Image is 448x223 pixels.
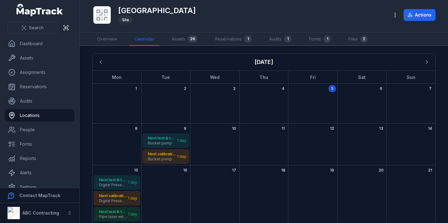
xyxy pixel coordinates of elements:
strong: Sat [358,75,366,80]
a: Locations [5,109,74,122]
div: Site [118,16,133,24]
a: Calendar [129,33,159,46]
a: Dashboard [5,37,74,50]
span: 5 [331,86,334,91]
span: Pipe laser with remot control, charging cord, 8 spare legs, laser sight target [99,214,127,219]
div: 2 [360,35,368,43]
button: Next calibration dateBucket pump1 day [142,149,189,164]
button: Actions [404,9,436,21]
strong: Next test & tag due date [99,177,127,182]
span: 9 [184,126,186,131]
span: 18 [281,168,285,173]
span: 14 [428,126,432,131]
span: 15 [134,168,138,173]
strong: Next test & tag due date [148,136,176,141]
button: Previous [95,56,107,68]
div: 1 [324,35,331,43]
div: 26 [188,35,198,43]
a: People [5,124,74,136]
span: 17 [232,168,236,173]
h3: [DATE] [254,58,273,66]
a: Forms1 [304,33,336,46]
span: 2 [184,86,186,91]
strong: Next calibration date [99,193,127,198]
a: Overview [92,33,122,46]
strong: Sun [407,75,415,80]
button: Next test & tag due datePipe laser with remot control, charging cord, 8 spare legs, laser sight t... [94,207,140,221]
strong: Fri [310,75,316,80]
strong: Next calibration date [148,152,176,157]
a: Forms [5,138,74,150]
a: MapTrack [16,4,63,16]
strong: Tue [161,75,170,80]
strong: Contact MapTrack [19,193,60,198]
a: Files2 [343,33,373,46]
a: Settings [5,181,74,193]
strong: Thu [259,75,268,80]
span: 10 [232,126,236,131]
span: Digital Pressure Gauge 1A022EQ0SIC [99,198,127,203]
span: 16 [183,168,187,173]
span: 12 [330,126,334,131]
span: 11 [282,126,285,131]
strong: Mon [112,75,122,80]
button: Search [7,22,58,34]
button: Next test & tag due dateBucket pump1 day [142,133,189,148]
a: Audits [5,95,74,107]
div: 1 [244,35,252,43]
a: Alerts [5,167,74,179]
button: Next [421,56,433,68]
a: Reservations [5,80,74,93]
strong: Next test & tag due date [99,209,127,214]
span: Bucket pump [148,157,176,162]
span: 7 [429,86,432,91]
span: 8 [135,126,138,131]
span: 13 [379,126,383,131]
h1: [GEOGRAPHIC_DATA] [118,6,196,16]
a: Audits1 [264,33,296,46]
span: 1 [135,86,137,91]
span: 19 [330,168,334,173]
span: 3 [233,86,236,91]
span: 21 [428,168,432,173]
span: Digital Pressure Gauge 1A022EQ0SIC [99,182,127,187]
div: 1 [284,35,292,43]
a: Assets [5,52,74,64]
span: 4 [282,86,284,91]
a: Assets26 [167,33,203,46]
span: Search [29,25,44,31]
span: Bucket pump [148,141,176,146]
strong: Wed [210,75,220,80]
a: Reports [5,152,74,165]
a: Assignments [5,66,74,79]
span: 20 [379,168,384,173]
span: 6 [380,86,382,91]
button: Next calibration dateDigital Pressure Gauge 1A022EQ0SIC1 day [94,191,140,206]
button: Next test & tag due dateDigital Pressure Gauge 1A022EQ0SIC1 day [94,175,140,190]
strong: ABC Contracting [22,210,59,216]
a: Reservations1 [210,33,257,46]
